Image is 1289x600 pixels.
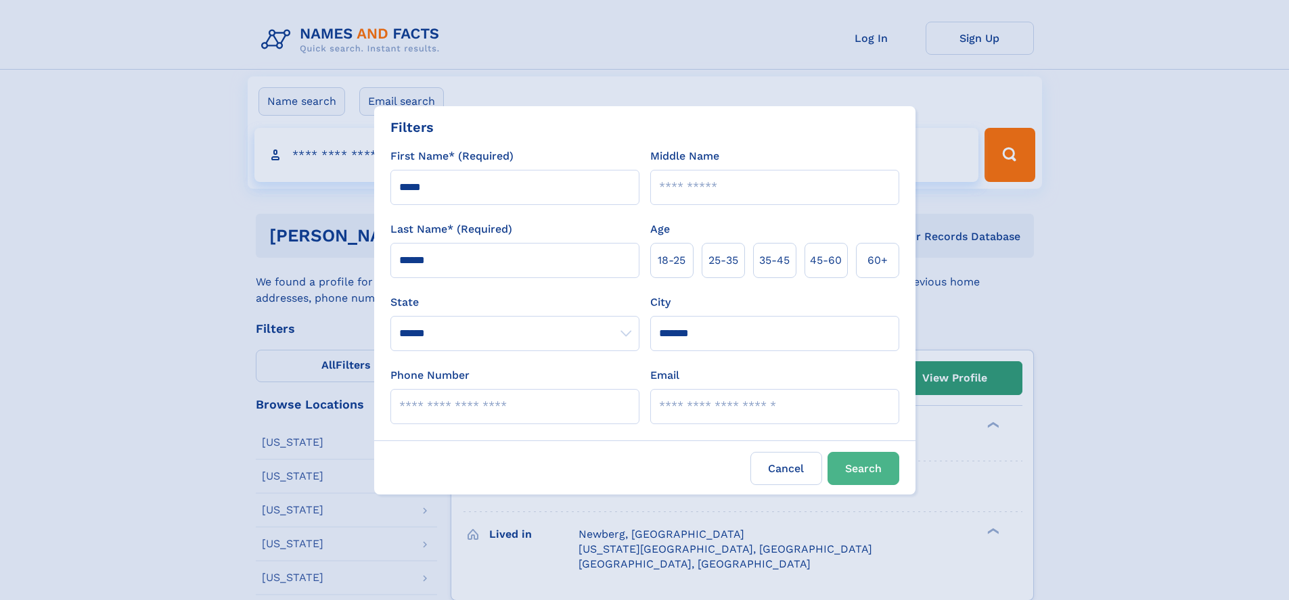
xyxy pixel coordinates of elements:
span: 25‑35 [708,252,738,269]
div: Filters [390,117,434,137]
label: Last Name* (Required) [390,221,512,237]
label: Phone Number [390,367,470,384]
span: 18‑25 [658,252,685,269]
label: Middle Name [650,148,719,164]
label: Age [650,221,670,237]
button: Search [828,452,899,485]
label: City [650,294,671,310]
label: First Name* (Required) [390,148,514,164]
label: Email [650,367,679,384]
span: 35‑45 [759,252,790,269]
span: 45‑60 [810,252,842,269]
label: State [390,294,639,310]
span: 60+ [867,252,888,269]
label: Cancel [750,452,822,485]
